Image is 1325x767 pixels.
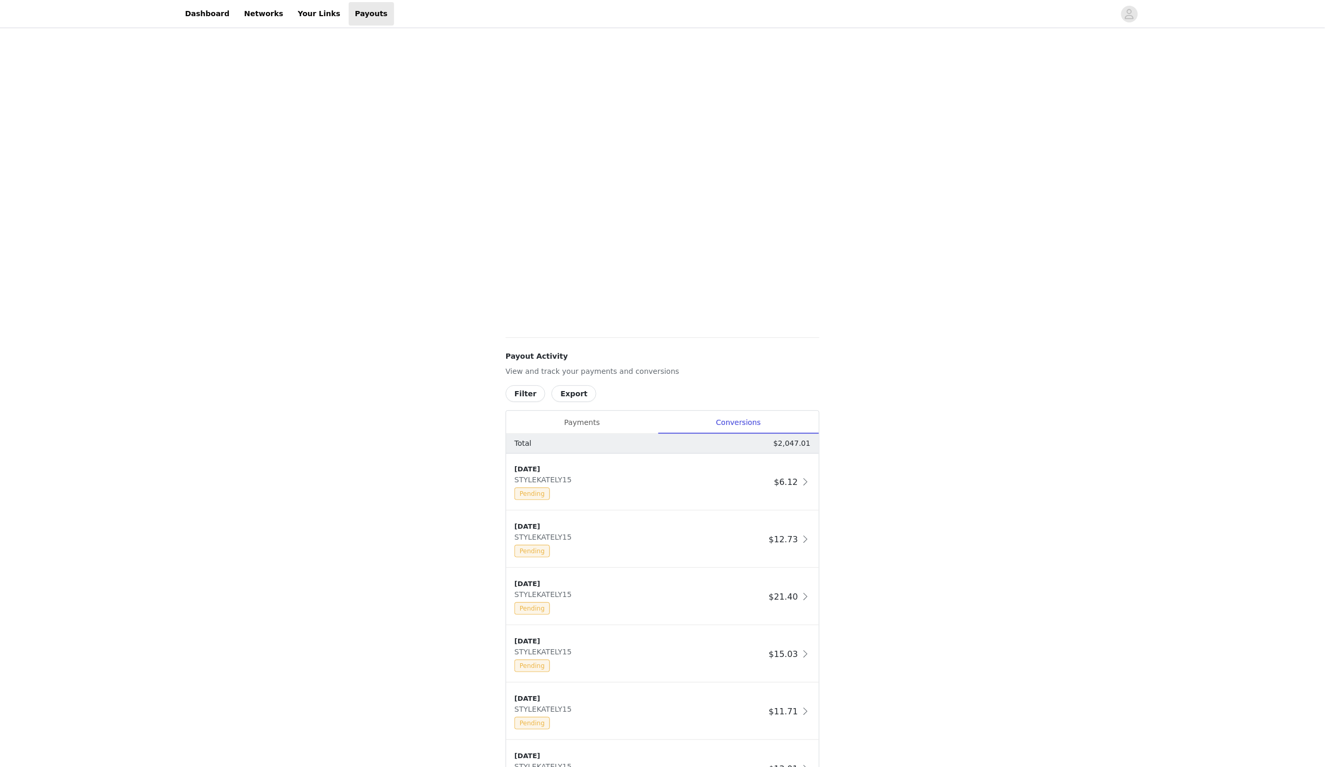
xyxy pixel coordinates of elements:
[506,411,658,434] div: Payments
[506,385,545,402] button: Filter
[506,454,819,511] div: clickable-list-item
[506,683,819,740] div: clickable-list-item
[774,438,811,449] p: $2,047.01
[514,648,576,656] span: STYLEKATELY15
[291,2,347,26] a: Your Links
[349,2,394,26] a: Payouts
[238,2,289,26] a: Networks
[514,579,765,589] div: [DATE]
[514,438,532,449] p: Total
[769,534,798,544] span: $12.73
[514,705,576,713] span: STYLEKATELY15
[514,660,550,672] span: Pending
[1124,6,1134,22] div: avatar
[506,568,819,626] div: clickable-list-item
[769,707,798,716] span: $11.71
[506,626,819,683] div: clickable-list-item
[514,602,550,615] span: Pending
[658,411,819,434] div: Conversions
[506,366,819,377] p: View and track your payments and conversions
[514,521,765,532] div: [DATE]
[769,649,798,659] span: $15.03
[514,590,576,599] span: STYLEKATELY15
[769,592,798,602] span: $21.40
[514,464,770,474] div: [DATE]
[506,351,819,362] h4: Payout Activity
[514,693,765,704] div: [DATE]
[551,385,596,402] button: Export
[506,511,819,568] div: clickable-list-item
[774,477,798,487] span: $6.12
[514,751,765,761] div: [DATE]
[179,2,236,26] a: Dashboard
[514,545,550,557] span: Pending
[514,636,765,647] div: [DATE]
[514,717,550,729] span: Pending
[514,488,550,500] span: Pending
[514,533,576,541] span: STYLEKATELY15
[514,476,576,484] span: STYLEKATELY15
